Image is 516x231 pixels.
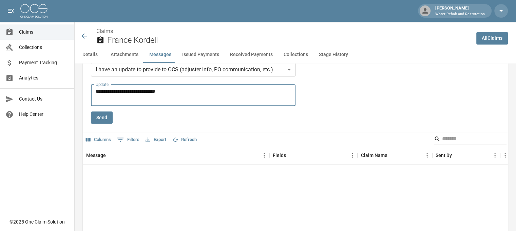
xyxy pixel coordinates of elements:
[96,27,471,35] nav: breadcrumb
[313,47,353,63] button: Stage History
[434,134,507,146] div: Search
[19,44,69,51] span: Collections
[269,146,358,165] div: Fields
[75,47,105,63] button: Details
[86,146,106,165] div: Message
[75,47,516,63] div: anchor tabs
[91,111,113,124] button: Send
[490,150,500,160] button: Menu
[91,63,295,76] div: I have an update to provide to OCS (adjuster info, PO communication, etc.)
[106,150,115,160] button: Sort
[387,150,397,160] button: Sort
[19,111,69,118] span: Help Center
[278,47,313,63] button: Collections
[259,150,269,160] button: Menu
[433,5,488,17] div: [PERSON_NAME]
[4,4,18,18] button: open drawer
[177,47,225,63] button: Issued Payments
[452,150,461,160] button: Sort
[19,74,69,82] span: Analytics
[225,47,278,63] button: Received Payments
[347,150,358,160] button: Menu
[83,146,269,165] div: Message
[436,146,452,165] div: Sent By
[107,35,471,45] h2: France Kordell
[171,135,198,145] button: Refresh
[96,28,113,34] a: Claims
[19,95,69,103] span: Contact Us
[432,146,500,165] div: Sent By
[500,150,510,160] button: Menu
[361,146,387,165] div: Claim Name
[115,134,141,145] button: Show filters
[435,12,485,17] p: Water Rehab and Restoration
[422,150,432,160] button: Menu
[286,150,295,160] button: Sort
[84,135,113,145] button: Select columns
[273,146,286,165] div: Fields
[144,47,177,63] button: Messages
[9,218,65,225] div: © 2025 One Claim Solution
[144,135,168,145] button: Export
[20,4,47,18] img: ocs-logo-white-transparent.png
[358,146,432,165] div: Claim Name
[105,47,144,63] button: Attachments
[96,82,109,87] label: Update
[19,59,69,66] span: Payment Tracking
[19,29,69,36] span: Claims
[476,32,508,45] a: AllClaims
